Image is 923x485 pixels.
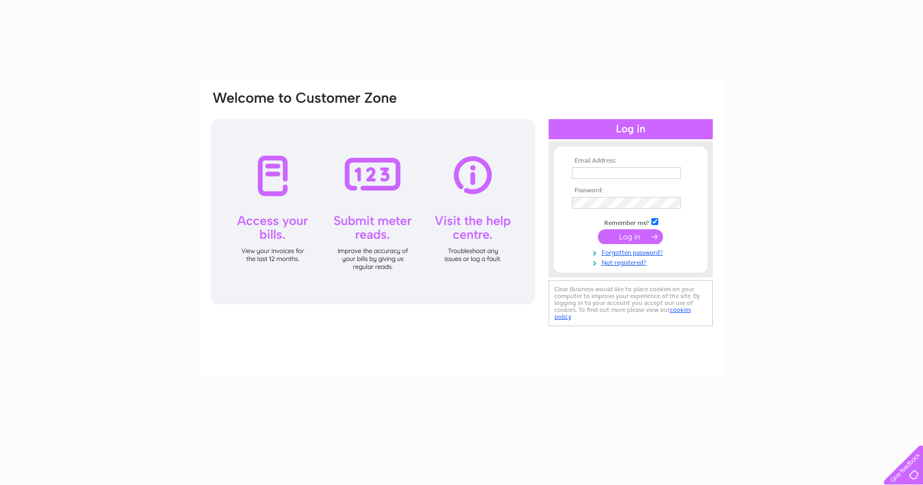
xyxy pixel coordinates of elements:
[569,187,692,194] th: Password:
[554,306,691,320] a: cookies policy
[572,247,692,257] a: Forgotten password?
[569,217,692,227] td: Remember me?
[569,157,692,165] th: Email Address:
[549,280,713,326] div: Clear Business would like to place cookies on your computer to improve your experience of the sit...
[572,257,692,267] a: Not registered?
[598,229,663,244] input: Submit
